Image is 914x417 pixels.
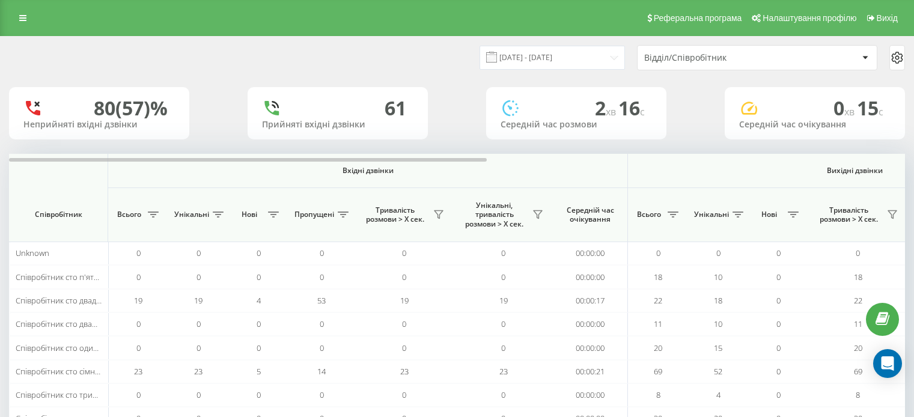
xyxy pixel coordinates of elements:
span: 69 [854,366,862,377]
span: 14 [317,366,326,377]
span: 0 [136,389,141,400]
div: Неприйняті вхідні дзвінки [23,120,175,130]
span: 8 [856,389,860,400]
span: 11 [654,318,662,329]
td: 00:00:17 [553,289,628,312]
span: 0 [197,342,201,353]
span: 20 [854,342,862,353]
span: 53 [317,295,326,306]
span: 0 [197,389,201,400]
span: 0 [776,366,781,377]
span: 4 [716,389,721,400]
span: c [640,105,645,118]
span: Вихід [877,13,898,23]
span: 0 [320,342,324,353]
span: Співробітник сто тринадцять [16,389,123,400]
span: Співробітник сто одинадцять [16,342,123,353]
span: 0 [776,248,781,258]
td: 00:00:21 [553,360,628,383]
span: Unknown [16,248,49,258]
span: 0 [856,248,860,258]
div: Середній час розмови [501,120,652,130]
span: 0 [136,318,141,329]
span: 23 [499,366,508,377]
td: 00:00:00 [553,383,628,407]
span: 23 [194,366,203,377]
span: Співробітник сто двадцять три [16,295,128,306]
span: Середній час очікування [562,205,618,224]
div: 61 [385,97,406,120]
span: Налаштування профілю [763,13,856,23]
span: 0 [656,248,660,258]
span: 52 [714,366,722,377]
span: 0 [320,248,324,258]
span: 22 [654,295,662,306]
span: Тривалість розмови > Х сек. [814,205,883,224]
span: Пропущені [294,210,334,219]
div: Середній час очікування [739,120,891,130]
span: 0 [257,272,261,282]
span: 0 [833,95,857,121]
div: Відділ/Співробітник [644,53,788,63]
span: 2 [595,95,618,121]
span: Всього [114,210,144,219]
span: 0 [501,342,505,353]
div: 80 (57)% [94,97,168,120]
span: хв [606,105,618,118]
span: 0 [501,272,505,282]
span: 0 [257,389,261,400]
span: 8 [656,389,660,400]
span: 0 [402,389,406,400]
span: 0 [402,342,406,353]
span: Унікальні [694,210,729,219]
span: 0 [402,272,406,282]
span: 15 [857,95,883,121]
span: Унікальні [174,210,209,219]
span: 0 [402,248,406,258]
span: 0 [501,248,505,258]
span: 19 [134,295,142,306]
span: 10 [714,318,722,329]
span: 0 [776,272,781,282]
span: 16 [618,95,645,121]
span: 0 [501,389,505,400]
span: 19 [499,295,508,306]
span: 4 [257,295,261,306]
span: 18 [854,272,862,282]
span: 0 [257,342,261,353]
span: Співробітник сто п'ятнадцять [16,272,124,282]
span: Унікальні, тривалість розмови > Х сек. [460,201,529,229]
span: 0 [776,295,781,306]
span: Реферальна програма [654,13,742,23]
span: 0 [136,272,141,282]
span: Нові [234,210,264,219]
td: 00:00:00 [553,265,628,288]
span: 20 [654,342,662,353]
span: 0 [136,342,141,353]
span: 18 [654,272,662,282]
span: 0 [776,318,781,329]
span: 0 [136,248,141,258]
div: Прийняті вхідні дзвінки [262,120,413,130]
span: 69 [654,366,662,377]
span: Всього [634,210,664,219]
td: 00:00:00 [553,336,628,359]
span: 0 [776,389,781,400]
span: 0 [320,318,324,329]
div: Open Intercom Messenger [873,349,902,378]
span: 18 [714,295,722,306]
span: Вхідні дзвінки [139,166,596,175]
span: 0 [320,389,324,400]
span: 0 [776,342,781,353]
span: 0 [320,272,324,282]
span: 19 [400,295,409,306]
span: 0 [257,318,261,329]
span: Тривалість розмови > Х сек. [361,205,430,224]
span: 0 [197,248,201,258]
span: 0 [257,248,261,258]
span: Співробітник сто дванадцять [16,318,122,329]
span: 0 [197,318,201,329]
span: 22 [854,295,862,306]
span: 19 [194,295,203,306]
span: 23 [400,366,409,377]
